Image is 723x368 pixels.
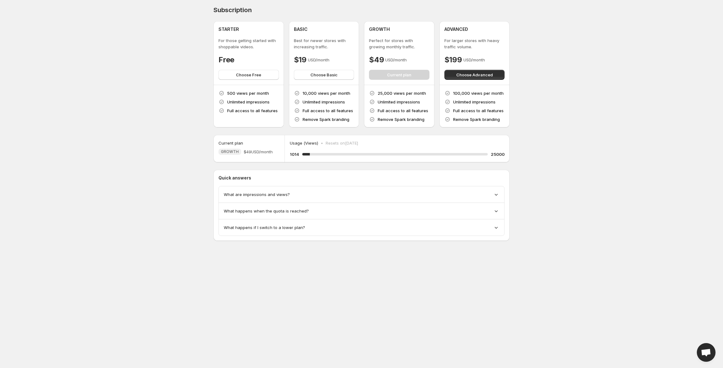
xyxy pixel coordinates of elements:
[224,208,309,214] span: What happens when the quota is reached?
[444,70,505,80] button: Choose Advanced
[227,90,269,96] p: 500 views per month
[369,55,384,65] h4: $49
[294,26,308,32] h4: BASIC
[453,90,504,96] p: 100,000 views per month
[378,99,420,105] p: Unlimited impressions
[227,99,270,105] p: Unlimited impressions
[385,57,407,63] p: USD/month
[321,140,323,146] p: •
[463,57,485,63] p: USD/month
[221,149,239,154] span: GROWTH
[224,224,305,231] span: What happens if I switch to a lower plan?
[444,37,505,50] p: For larger stores with heavy traffic volume.
[697,343,716,362] div: Open chat
[456,72,493,78] span: Choose Advanced
[303,116,349,122] p: Remove Spark branding
[303,99,345,105] p: Unlimited impressions
[453,99,496,105] p: Unlimited impressions
[218,175,505,181] p: Quick answers
[227,108,278,114] p: Full access to all features
[294,37,354,50] p: Best for newer stores with increasing traffic.
[444,55,462,65] h4: $199
[378,116,424,122] p: Remove Spark branding
[308,57,329,63] p: USD/month
[326,140,358,146] p: Resets on [DATE]
[213,6,252,14] h4: Subscription
[218,37,279,50] p: For those getting started with shoppable videos.
[310,72,338,78] span: Choose Basic
[303,90,350,96] p: 10,000 views per month
[244,149,273,155] span: $49 USD/month
[378,90,426,96] p: 25,000 views per month
[294,55,307,65] h4: $19
[378,108,428,114] p: Full access to all features
[218,140,243,146] h5: Current plan
[369,37,429,50] p: Perfect for stores with growing monthly traffic.
[294,70,354,80] button: Choose Basic
[491,151,505,157] h5: 25000
[453,108,504,114] p: Full access to all features
[236,72,261,78] span: Choose Free
[290,140,318,146] p: Usage (Views)
[369,26,390,32] h4: GROWTH
[453,116,500,122] p: Remove Spark branding
[218,26,239,32] h4: STARTER
[218,70,279,80] button: Choose Free
[224,191,290,198] span: What are impressions and views?
[303,108,353,114] p: Full access to all features
[290,151,299,157] h5: 1014
[218,55,234,65] h4: Free
[444,26,468,32] h4: ADVANCED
